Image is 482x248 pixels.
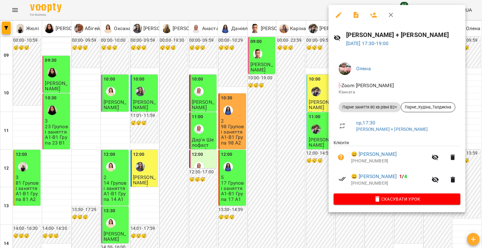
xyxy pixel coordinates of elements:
img: 8083309bded53c68aac8eeebb901aa2d.jpg [339,62,351,75]
a: [DATE] 17:30-19:00 [346,40,389,46]
button: Візит ще не сплачено. Додати оплату? [334,150,349,165]
ul: Клієнти [334,140,460,193]
svg: Візит сплачено [339,175,346,183]
span: - Zoom [PERSON_NAME] [339,82,395,88]
span: Парне заняття 80 хв рівні В2+ [339,104,401,110]
span: 4 [404,173,407,179]
a: 😀 [PERSON_NAME] [351,150,397,158]
h6: [PERSON_NAME] + [PERSON_NAME] [346,30,460,40]
a: 😀 [PERSON_NAME] [351,173,397,180]
span: 1 [399,173,402,179]
b: / [399,173,407,179]
p: [PHONE_NUMBER] [351,180,428,187]
p: [PHONE_NUMBER] [351,158,428,164]
span: Парне_Кудіна_Талдикіна [401,104,455,110]
a: ср , 17:30 [356,120,375,126]
button: Скасувати Урок [334,193,460,205]
span: Скасувати Урок [339,195,455,203]
div: Парне_Кудіна_Талдикіна [401,102,455,112]
a: [PERSON_NAME] + [PERSON_NAME] [356,127,428,132]
p: Кімната [339,89,455,95]
a: Олена [356,66,371,71]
